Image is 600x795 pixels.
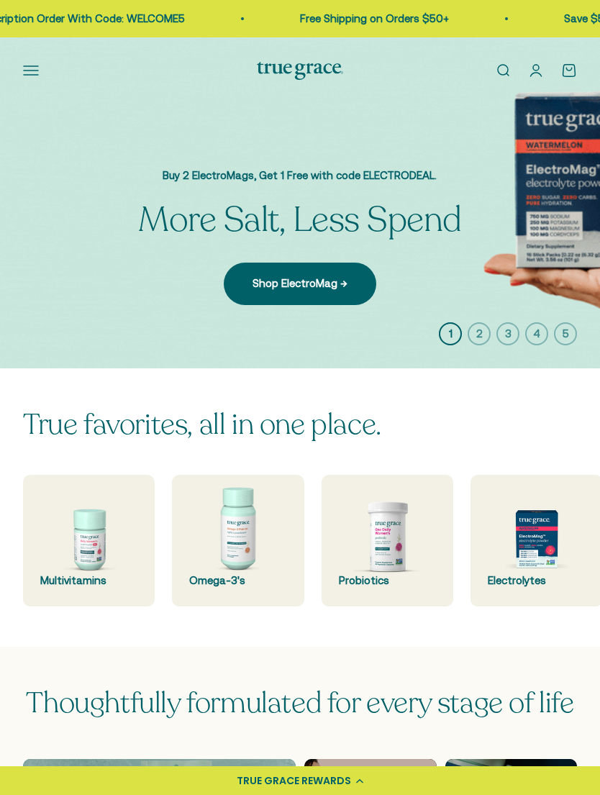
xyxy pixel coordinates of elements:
a: Free Shipping on Orders $50+ [300,12,449,24]
button: 1 [439,322,462,345]
a: Probiotics [322,475,453,607]
a: Multivitamins [23,475,155,607]
a: Omega-3's [172,475,304,607]
split-lines: True favorites, all in one place. [23,405,381,444]
button: 3 [496,322,519,345]
div: Electrolytes [488,572,585,589]
div: Probiotics [339,572,436,589]
p: Buy 2 ElectroMags, Get 1 Free with code ELECTRODEAL. [138,167,462,184]
split-lines: More Salt, Less Spend [138,196,462,243]
span: Thoughtfully formulated for every stage of life [26,683,573,722]
div: Omega-3's [189,572,286,589]
button: 5 [554,322,577,345]
button: 2 [468,322,491,345]
a: Shop ElectroMag → [224,263,376,304]
div: TRUE GRACE REWARDS [237,773,351,789]
div: Multivitamins [40,572,137,589]
button: 4 [525,322,548,345]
